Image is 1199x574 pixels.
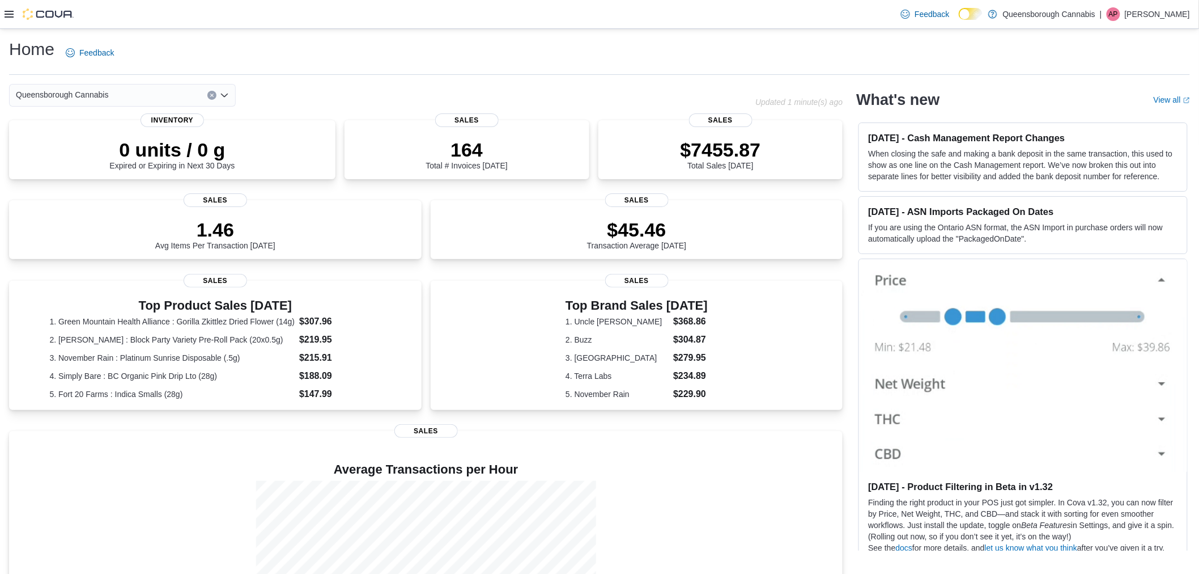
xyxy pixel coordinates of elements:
dt: 3. [GEOGRAPHIC_DATA] [566,352,669,364]
div: April Petrie [1107,7,1120,21]
span: Sales [605,274,669,288]
div: Expired or Expiring in Next 30 Days [109,138,235,170]
dt: 4. Simply Bare : BC Organic Pink Drip Lto (28g) [49,370,295,382]
p: See the for more details, and after you’ve given it a try. [868,542,1178,554]
dt: 4. Terra Labs [566,370,669,382]
dd: $215.91 [299,351,381,365]
button: Open list of options [220,91,229,100]
p: | [1100,7,1102,21]
dd: $234.89 [673,369,708,383]
dd: $188.09 [299,369,381,383]
dd: $368.86 [673,315,708,328]
span: Sales [689,113,752,127]
h4: Average Transactions per Hour [18,463,834,476]
a: docs [896,543,913,552]
dd: $219.95 [299,333,381,347]
span: Feedback [79,47,114,58]
dt: 1. Uncle [PERSON_NAME] [566,316,669,327]
a: View allExternal link [1154,95,1190,104]
span: Sales [435,113,499,127]
span: Sales [394,424,458,438]
a: Feedback [61,41,118,64]
h3: [DATE] - Cash Management Report Changes [868,132,1178,143]
em: Beta Features [1021,521,1071,530]
div: Total # Invoices [DATE] [426,138,507,170]
p: Updated 1 minute(s) ago [755,98,843,107]
p: If you are using the Ontario ASN format, the ASN Import in purchase orders will now automatically... [868,222,1178,244]
button: Clear input [207,91,216,100]
p: Finding the right product in your POS just got simpler. In Cova v1.32, you can now filter by Pric... [868,497,1178,542]
h3: [DATE] - Product Filtering in Beta in v1.32 [868,481,1178,492]
h3: [DATE] - ASN Imports Packaged On Dates [868,206,1178,217]
h2: What's new [856,91,939,109]
dd: $307.96 [299,315,381,328]
span: Sales [184,274,247,288]
dd: $304.87 [673,333,708,347]
svg: External link [1183,97,1190,104]
p: 0 units / 0 g [109,138,235,161]
span: Feedback [915,9,949,20]
input: Dark Mode [959,8,983,20]
dt: 2. [PERSON_NAME] : Block Party Variety Pre-Roll Pack (20x0.5g) [49,334,295,345]
span: AP [1109,7,1118,21]
dt: 5. Fort 20 Farms : Indica Smalls (28g) [49,389,295,400]
dt: 3. November Rain : Platinum Sunrise Disposable (.5g) [49,352,295,364]
p: Queensborough Cannabis [1003,7,1095,21]
a: Feedback [896,3,954,26]
p: [PERSON_NAME] [1125,7,1190,21]
p: 164 [426,138,507,161]
dt: 5. November Rain [566,389,669,400]
p: $45.46 [587,218,687,241]
span: Queensborough Cannabis [16,88,108,102]
div: Avg Items Per Transaction [DATE] [155,218,275,250]
dd: $279.95 [673,351,708,365]
span: Sales [605,193,669,207]
a: let us know what you think [985,543,1077,552]
dd: $229.90 [673,387,708,401]
h3: Top Brand Sales [DATE] [566,299,708,313]
p: $7455.87 [681,138,761,161]
span: Inventory [141,113,204,127]
div: Transaction Average [DATE] [587,218,687,250]
span: Sales [184,193,247,207]
img: Cova [23,9,74,20]
p: When closing the safe and making a bank deposit in the same transaction, this used to show as one... [868,148,1178,182]
dt: 2. Buzz [566,334,669,345]
dt: 1. Green Mountain Health Alliance : Gorilla Zkittlez Dried Flower (14g) [49,316,295,327]
h3: Top Product Sales [DATE] [49,299,381,313]
p: 1.46 [155,218,275,241]
h1: Home [9,38,54,61]
div: Total Sales [DATE] [681,138,761,170]
dd: $147.99 [299,387,381,401]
